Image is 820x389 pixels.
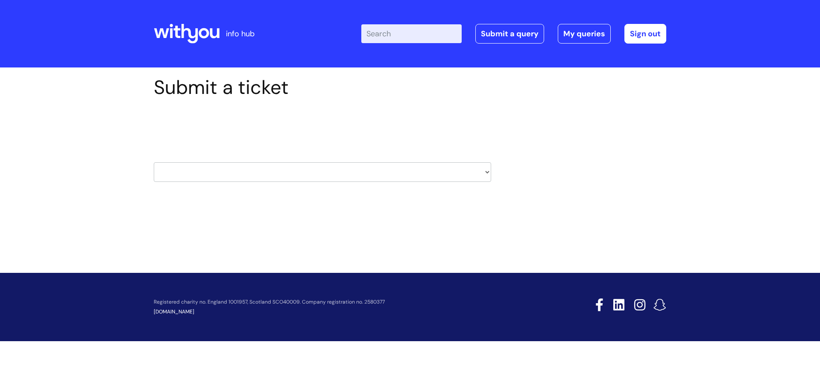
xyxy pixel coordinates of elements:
[226,27,255,41] p: info hub
[624,24,666,44] a: Sign out
[361,24,462,43] input: Search
[154,299,535,305] p: Registered charity no. England 1001957, Scotland SCO40009. Company registration no. 2580377
[154,308,194,315] a: [DOMAIN_NAME]
[154,119,491,135] h2: Select issue type
[361,24,666,44] div: | -
[475,24,544,44] a: Submit a query
[154,76,491,99] h1: Submit a ticket
[558,24,611,44] a: My queries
